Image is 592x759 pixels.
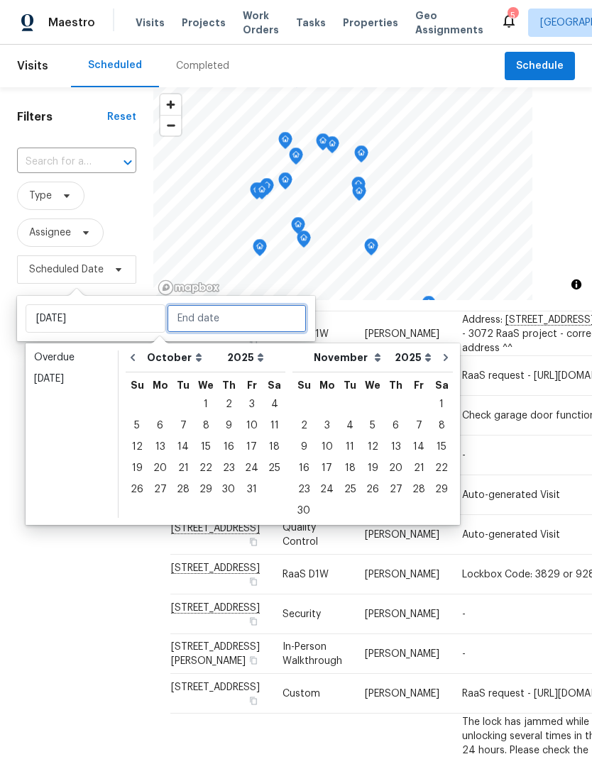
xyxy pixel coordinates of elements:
div: Map marker [354,145,368,167]
abbr: Saturday [268,380,281,390]
div: Map marker [278,132,292,154]
div: Wed Oct 08 2025 [194,415,217,436]
abbr: Friday [247,380,257,390]
div: 26 [126,480,148,499]
div: Wed Nov 26 2025 [361,479,384,500]
div: Map marker [289,148,303,170]
div: Wed Oct 22 2025 [194,458,217,479]
span: Auto-generated Visit [462,530,560,540]
span: Geo Assignments [415,9,483,37]
div: Wed Oct 15 2025 [194,436,217,458]
div: Thu Nov 20 2025 [384,458,407,479]
div: 25 [339,480,361,499]
span: Properties [343,16,398,30]
div: 22 [430,458,453,478]
span: Schedule [516,57,564,75]
div: Sun Oct 05 2025 [126,415,148,436]
div: Wed Oct 29 2025 [194,479,217,500]
div: 7 [172,416,194,436]
span: Assignee [29,226,71,240]
span: - [462,609,466,619]
div: Tue Oct 14 2025 [172,436,194,458]
div: Tue Nov 04 2025 [339,415,361,436]
button: Go to previous month [122,343,143,372]
h1: Filters [17,110,107,124]
div: 16 [217,437,240,457]
span: [STREET_ADDRESS][PERSON_NAME] [171,642,260,666]
abbr: Thursday [389,380,402,390]
select: Month [143,347,224,368]
div: Map marker [325,136,339,158]
abbr: Tuesday [344,380,356,390]
div: 11 [263,416,285,436]
button: Go to next month [435,343,456,372]
span: Projects [182,16,226,30]
div: 18 [339,458,361,478]
input: End date [167,304,307,333]
ul: Date picker shortcuts [29,347,114,517]
span: Security [283,609,321,619]
span: Visits [17,50,48,82]
div: 2 [217,394,240,414]
div: 14 [172,437,194,457]
div: Thu Nov 06 2025 [384,415,407,436]
div: 15 [194,437,217,457]
div: Fri Oct 31 2025 [240,479,263,500]
span: Maestro [48,16,95,30]
div: Fri Oct 10 2025 [240,415,263,436]
span: [PERSON_NAME] [365,649,439,659]
div: 16 [292,458,315,478]
div: Thu Oct 09 2025 [217,415,240,436]
button: Copy Address [247,654,260,667]
div: Mon Nov 17 2025 [315,458,339,479]
div: Overdue [34,350,109,365]
div: Map marker [278,172,292,194]
abbr: Monday [153,380,168,390]
div: 4 [339,416,361,436]
div: Mon Oct 27 2025 [148,479,172,500]
button: Zoom out [160,115,181,135]
div: Sun Oct 12 2025 [126,436,148,458]
div: 24 [315,480,339,499]
select: Year [224,347,268,368]
span: - [462,450,466,460]
div: 23 [292,480,315,499]
div: Sun Oct 26 2025 [126,479,148,500]
span: [PERSON_NAME] [365,328,439,338]
div: Wed Nov 12 2025 [361,436,384,458]
div: Fri Oct 17 2025 [240,436,263,458]
button: Schedule [505,52,575,81]
div: 12 [126,437,148,457]
div: 30 [217,480,240,499]
div: Sun Oct 19 2025 [126,458,148,479]
div: 26 [361,480,384,499]
div: 9 [217,416,240,436]
div: 8 [430,416,453,436]
div: Map marker [260,178,274,200]
div: Fri Nov 07 2025 [407,415,430,436]
div: 13 [148,437,172,457]
span: Scheduled Date [29,262,104,277]
canvas: Map [153,87,532,300]
div: 25 [263,458,285,478]
abbr: Tuesday [177,380,190,390]
div: 28 [172,480,194,499]
span: RaaS D1W [283,570,329,580]
abbr: Thursday [222,380,236,390]
div: 23 [217,458,240,478]
span: Zoom out [160,116,181,135]
div: Mon Nov 03 2025 [315,415,339,436]
div: 2 [292,416,315,436]
div: Thu Oct 02 2025 [217,394,240,415]
button: Copy Address [247,694,260,707]
div: 10 [240,416,263,436]
div: 15 [430,437,453,457]
div: Sun Nov 30 2025 [292,500,315,521]
div: 7 [407,416,430,436]
button: Zoom in [160,94,181,115]
span: Visits [136,16,165,30]
div: Mon Oct 13 2025 [148,436,172,458]
div: Thu Oct 23 2025 [217,458,240,479]
div: 1 [194,394,217,414]
div: 19 [126,458,148,478]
